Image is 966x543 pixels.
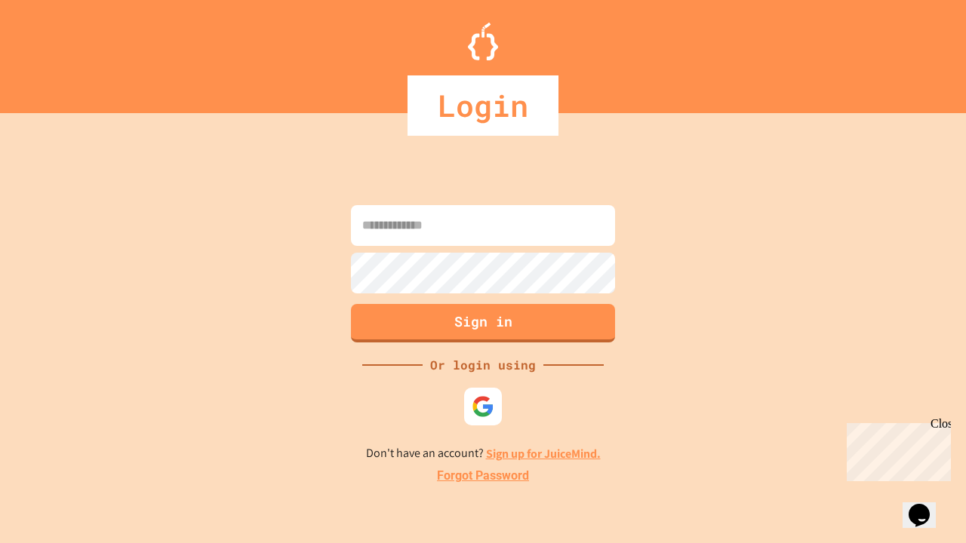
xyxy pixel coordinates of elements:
iframe: chat widget [841,417,951,481]
div: Or login using [423,356,543,374]
button: Sign in [351,304,615,342]
div: Chat with us now!Close [6,6,104,96]
iframe: chat widget [903,483,951,528]
p: Don't have an account? [366,444,601,463]
img: google-icon.svg [472,395,494,418]
div: Login [408,75,558,136]
a: Sign up for JuiceMind. [486,446,601,462]
img: Logo.svg [468,23,498,60]
a: Forgot Password [437,467,529,485]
